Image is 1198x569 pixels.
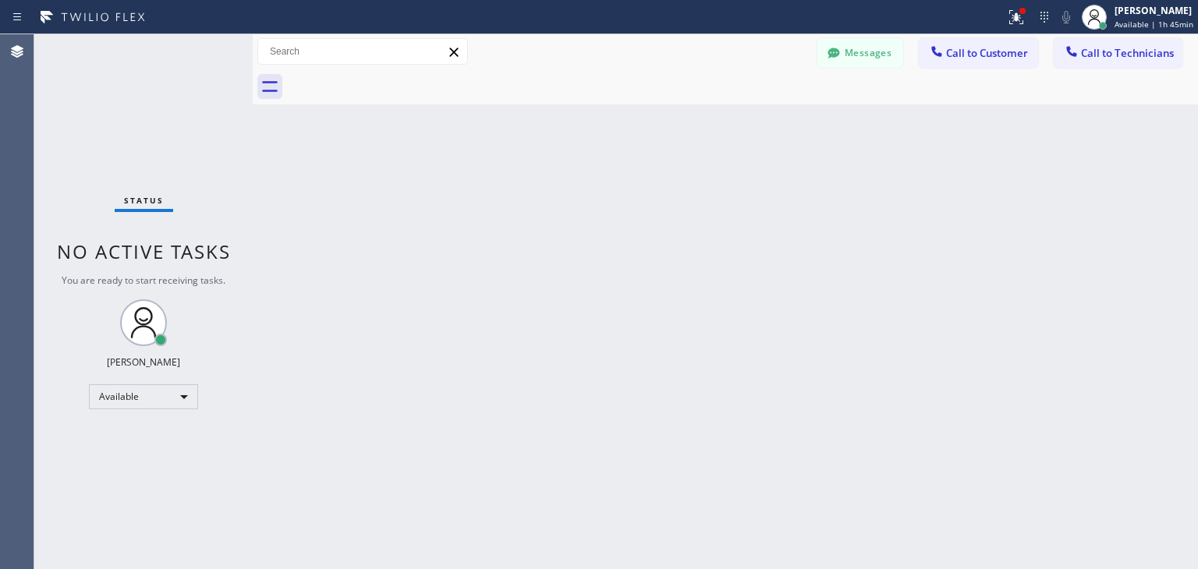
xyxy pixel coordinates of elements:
input: Search [258,39,467,64]
div: Available [89,384,198,409]
span: Call to Customer [946,46,1028,60]
span: Call to Technicians [1081,46,1174,60]
button: Mute [1055,6,1077,28]
button: Messages [817,38,903,68]
div: [PERSON_NAME] [1115,4,1193,17]
button: Call to Technicians [1054,38,1182,68]
span: Available | 1h 45min [1115,19,1193,30]
div: [PERSON_NAME] [107,355,180,369]
span: You are ready to start receiving tasks. [62,274,225,287]
span: Status [124,195,164,206]
span: No active tasks [57,239,231,264]
button: Call to Customer [919,38,1038,68]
